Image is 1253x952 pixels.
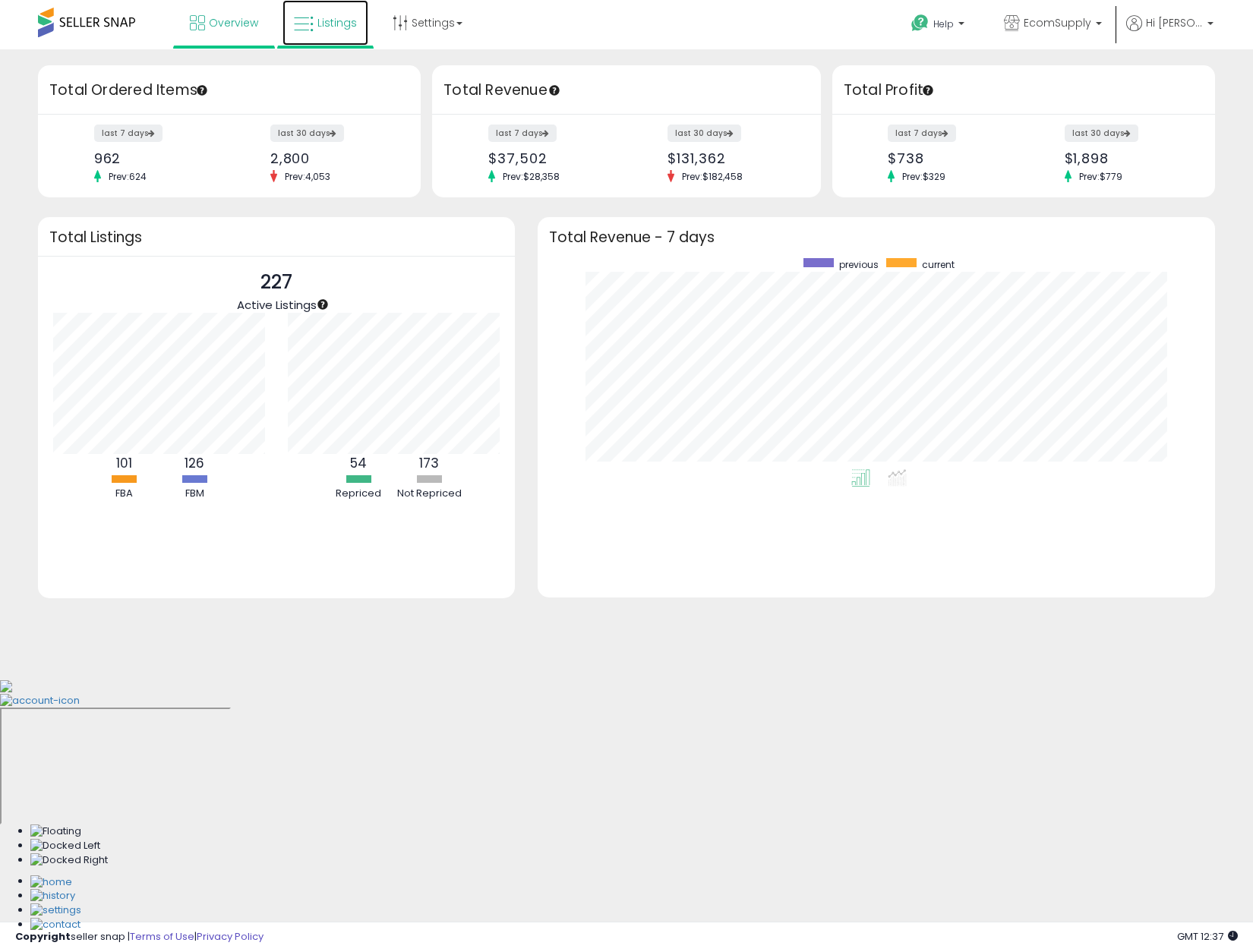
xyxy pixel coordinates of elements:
[49,232,503,243] h3: Total Listings
[94,150,218,166] div: 962
[237,268,317,297] p: 227
[488,125,557,142] label: last 7 days
[895,170,953,183] span: Prev: $329
[195,84,209,97] div: Tooltip anchor
[899,2,980,49] a: Help
[1024,15,1091,30] span: EcomSupply
[49,80,409,101] h3: Total Ordered Items
[30,853,108,868] img: Docked Right
[1065,150,1188,166] div: $1,898
[1065,125,1138,142] label: last 30 days
[1072,170,1130,183] span: Prev: $779
[277,170,338,183] span: Prev: 4,053
[350,454,367,472] b: 54
[185,454,204,472] b: 126
[668,150,794,166] div: $131,362
[922,258,955,271] span: current
[270,150,394,166] div: 2,800
[839,258,879,271] span: previous
[488,150,615,166] div: $37,502
[237,297,317,313] span: Active Listings
[94,125,163,142] label: last 7 days
[101,170,154,183] span: Prev: 624
[316,298,330,311] div: Tooltip anchor
[921,84,935,97] div: Tooltip anchor
[933,17,954,30] span: Help
[160,487,229,501] div: FBM
[419,454,439,472] b: 173
[209,15,258,30] span: Overview
[30,875,72,890] img: Home
[30,903,81,918] img: Settings
[317,15,357,30] span: Listings
[495,170,567,183] span: Prev: $28,358
[549,232,1204,243] h3: Total Revenue - 7 days
[844,80,1204,101] h3: Total Profit
[30,839,100,853] img: Docked Left
[116,454,132,472] b: 101
[668,125,741,142] label: last 30 days
[90,487,158,501] div: FBA
[30,889,75,903] img: History
[548,84,561,97] div: Tooltip anchor
[1146,15,1203,30] span: Hi [PERSON_NAME]
[888,125,956,142] label: last 7 days
[30,918,80,932] img: Contact
[911,14,929,33] i: Get Help
[395,487,463,501] div: Not Repriced
[674,170,750,183] span: Prev: $182,458
[888,150,1012,166] div: $738
[443,80,810,101] h3: Total Revenue
[324,487,393,501] div: Repriced
[1126,15,1214,49] a: Hi [PERSON_NAME]
[30,824,81,839] img: Floating
[270,125,344,142] label: last 30 days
